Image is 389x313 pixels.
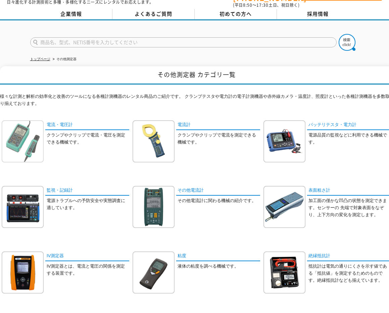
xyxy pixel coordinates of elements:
a: よくあるご質問 [112,9,195,19]
a: 電流計 [176,120,260,130]
a: 初めての方へ [195,9,277,19]
a: 監視・記録計 [45,186,129,196]
span: (平日 ～ 土日、祝日除く) [233,2,299,8]
a: IV測定器 [45,251,129,261]
a: 企業情報 [30,9,112,19]
img: バッテリテスタ・電力計 [263,120,305,162]
p: 液体の粘度を調べる機械です。 [178,263,260,270]
img: 粘度 [133,251,175,294]
a: 採用情報 [277,9,359,19]
input: 商品名、型式、NETIS番号を入力してください [30,37,337,47]
img: その他電流計 [133,186,175,228]
img: 電流計 [133,120,175,162]
a: その他電流計 [176,186,260,196]
p: 電源トラブルへの予防安全や実態調査に適しています。 [47,197,129,211]
li: その他測定器 [51,56,77,63]
span: 初めての方へ [220,10,252,17]
p: その他電流計に関わる機械の紹介です。 [178,197,260,204]
a: トップページ [30,57,50,61]
img: btn_search.png [339,34,355,51]
img: 表面粗さ計 [263,186,305,228]
img: 絶縁抵抗計 [263,251,305,294]
span: 8:50 [243,2,252,8]
a: 電流・電圧計 [45,120,129,130]
p: クランプやクリップで電流・電圧を測定できる機械です。 [47,132,129,146]
img: IV測定器 [2,251,44,294]
p: クランプやクリップで電流を測定できる機械です。 [178,132,260,146]
span: 17:30 [256,2,269,8]
img: 電流・電圧計 [2,120,44,162]
a: 粘度 [176,251,260,261]
img: 監視・記録計 [2,186,44,228]
p: IV測定器とは、電流と電圧の関係を測定する装置です。 [47,263,129,277]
